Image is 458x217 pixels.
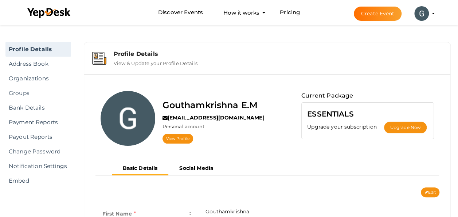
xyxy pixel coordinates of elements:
label: Upgrade your subscription [307,123,384,130]
button: Basic Details [112,162,169,175]
a: Payment Reports [5,115,71,130]
a: Embed [5,174,71,188]
label: ESSENTIALS [307,108,353,120]
label: Current Package [301,91,353,100]
a: Payout Reports [5,130,71,144]
label: [EMAIL_ADDRESS][DOMAIN_NAME] [163,114,265,121]
a: Pricing [280,6,300,19]
img: event-details.svg [92,52,106,65]
a: Notification Settings [5,159,71,174]
a: Discover Events [158,6,203,19]
button: Upgrade Now [384,122,427,133]
img: ACg8ocLNMWU3FhB9H21zX6X1KPH8XtPaHUowRCIeIEXEq7Ga7Ck1EQ=s100 [101,91,155,146]
div: Profile Details [114,50,443,57]
a: Groups [5,86,71,100]
img: ACg8ocLNMWU3FhB9H21zX6X1KPH8XtPaHUowRCIeIEXEq7Ga7Ck1EQ=s100 [414,6,429,21]
b: Social Media [179,165,214,171]
label: Gouthamkrishna E.M [163,98,258,112]
a: Organizations [5,71,71,86]
button: Edit [421,187,439,197]
label: View & Update your Profile Details [114,57,197,66]
a: Profile Details [5,42,71,57]
a: Address Book [5,57,71,71]
button: How it works [221,6,262,19]
button: Social Media [168,162,224,174]
b: Basic Details [123,165,158,171]
button: Create Event [354,7,402,21]
a: Change Password [5,144,71,159]
a: Profile Details View & Update your Profile Details [88,61,447,68]
label: Personal account [163,123,204,130]
a: Bank Details [5,100,71,115]
a: View Profile [163,134,193,144]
